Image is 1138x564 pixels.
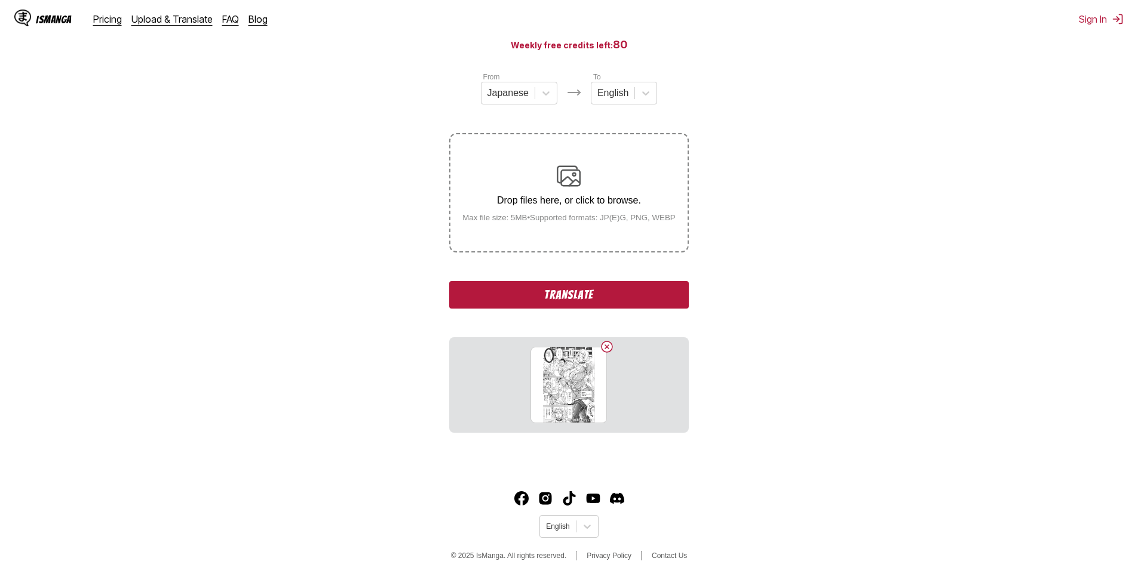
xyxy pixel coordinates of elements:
[449,281,688,309] button: Translate
[93,13,122,25] a: Pricing
[587,551,631,560] a: Privacy Policy
[131,13,213,25] a: Upload & Translate
[514,491,529,506] a: Facebook
[586,491,600,506] a: Youtube
[562,491,576,506] img: IsManga TikTok
[613,38,628,51] span: 80
[1079,13,1124,25] button: Sign In
[249,13,268,25] a: Blog
[652,551,687,560] a: Contact Us
[600,340,614,354] button: Delete image
[453,195,685,206] p: Drop files here, or click to browse.
[562,491,576,506] a: TikTok
[538,491,553,506] img: IsManga Instagram
[538,491,553,506] a: Instagram
[14,10,93,29] a: IsManga LogoIsManga
[593,73,601,81] label: To
[29,37,1109,52] h3: Weekly free credits left:
[610,491,624,506] a: Discord
[514,491,529,506] img: IsManga Facebook
[610,491,624,506] img: IsManga Discord
[483,73,500,81] label: From
[586,491,600,506] img: IsManga YouTube
[222,13,239,25] a: FAQ
[451,551,567,560] span: © 2025 IsManga. All rights reserved.
[1112,13,1124,25] img: Sign out
[453,213,685,222] small: Max file size: 5MB • Supported formats: JP(E)G, PNG, WEBP
[14,10,31,26] img: IsManga Logo
[567,85,581,100] img: Languages icon
[546,522,548,531] input: Select language
[36,14,72,25] div: IsManga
